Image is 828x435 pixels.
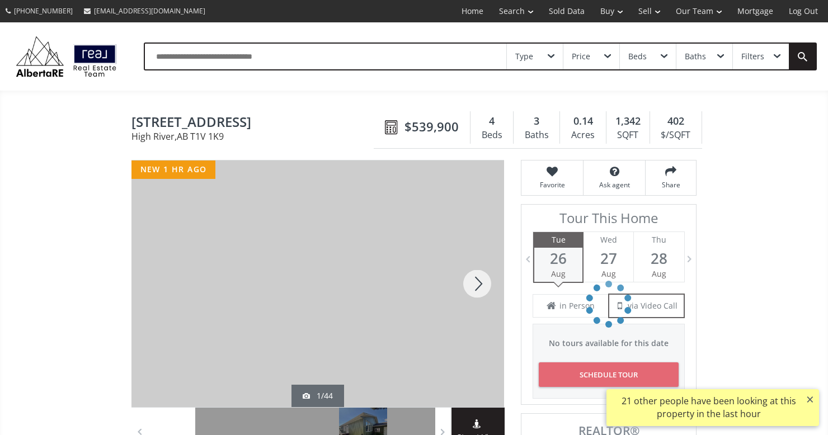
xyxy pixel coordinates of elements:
[628,53,647,60] div: Beds
[741,53,764,60] div: Filters
[566,114,600,129] div: 0.14
[801,389,819,409] button: ×
[11,34,121,79] img: Logo
[566,127,600,144] div: Acres
[94,6,205,16] span: [EMAIL_ADDRESS][DOMAIN_NAME]
[131,132,379,141] span: High River , AB T1V 1K9
[515,53,533,60] div: Type
[651,180,690,190] span: Share
[656,127,696,144] div: $/SQFT
[519,127,554,144] div: Baths
[131,160,215,179] div: new 1 hr ago
[656,114,696,129] div: 402
[527,180,577,190] span: Favorite
[476,114,507,129] div: 4
[685,53,706,60] div: Baths
[572,53,590,60] div: Price
[615,114,641,129] span: 1,342
[78,1,211,21] a: [EMAIL_ADDRESS][DOMAIN_NAME]
[131,160,504,407] div: 807 8 Avenue SE High River, AB T1V 1K9 - Photo 1 of 44
[131,115,379,132] span: 807 8 Avenue SE
[476,127,507,144] div: Beds
[612,395,805,420] div: 21 other people have been looking at this property in the last hour
[612,127,644,144] div: SQFT
[589,180,639,190] span: Ask agent
[519,114,554,129] div: 3
[14,6,73,16] span: [PHONE_NUMBER]
[404,118,459,135] span: $539,900
[303,390,333,401] div: 1/44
